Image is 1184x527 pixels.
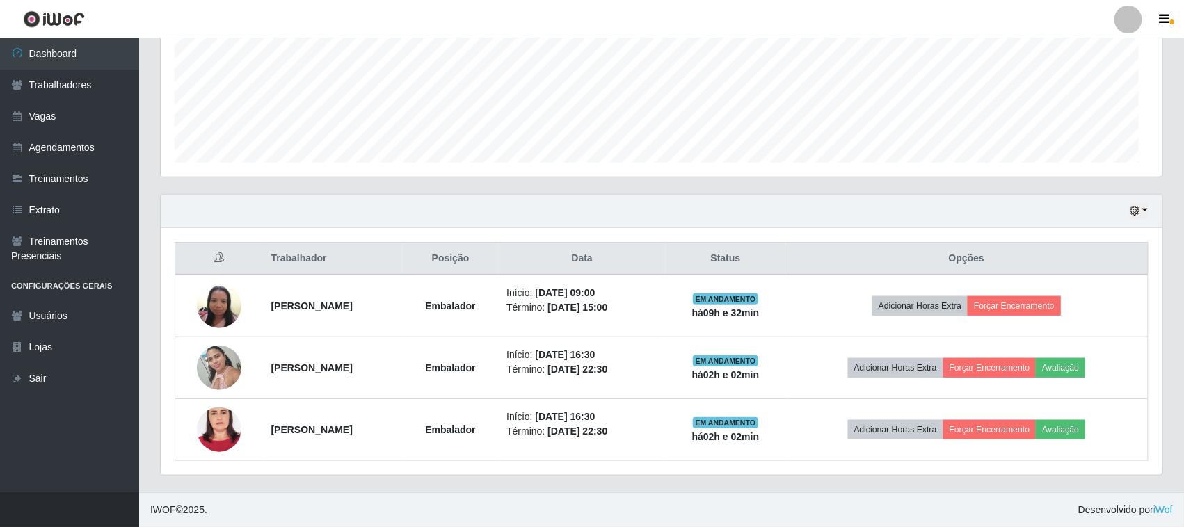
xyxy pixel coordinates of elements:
li: Término: [506,300,657,315]
button: Forçar Encerramento [943,358,1037,378]
button: Adicionar Horas Extra [848,358,943,378]
span: IWOF [150,504,176,515]
span: EM ANDAMENTO [693,417,759,428]
th: Posição [403,243,498,275]
strong: há 02 h e 02 min [692,431,760,442]
img: CoreUI Logo [23,10,85,28]
strong: [PERSON_NAME] [271,424,353,435]
time: [DATE] 16:30 [535,411,595,422]
strong: há 09 h e 32 min [692,307,760,318]
li: Término: [506,362,657,377]
img: 1752609549082.jpeg [197,382,241,478]
th: Opções [785,243,1149,275]
time: [DATE] 16:30 [535,349,595,360]
span: © 2025 . [150,503,207,517]
a: iWof [1153,504,1173,515]
li: Início: [506,410,657,424]
strong: [PERSON_NAME] [271,300,353,311]
li: Término: [506,424,657,439]
strong: Embalador [425,300,475,311]
button: Avaliação [1036,358,1085,378]
button: Adicionar Horas Extra [848,420,943,439]
img: 1721259813079.jpeg [197,276,241,335]
th: Data [498,243,666,275]
button: Forçar Encerramento [968,296,1061,316]
li: Início: [506,286,657,300]
th: Trabalhador [263,243,403,275]
time: [DATE] 22:30 [547,364,607,375]
strong: [PERSON_NAME] [271,362,353,373]
button: Forçar Encerramento [943,420,1037,439]
strong: Embalador [425,362,475,373]
time: [DATE] 22:30 [547,425,607,437]
button: Avaliação [1036,420,1085,439]
button: Adicionar Horas Extra [872,296,968,316]
span: EM ANDAMENTO [693,293,759,305]
span: Desenvolvido por [1078,503,1173,517]
strong: Embalador [425,424,475,435]
th: Status [666,243,785,275]
time: [DATE] 15:00 [547,302,607,313]
img: 1702328329487.jpeg [197,338,241,397]
time: [DATE] 09:00 [535,287,595,298]
strong: há 02 h e 02 min [692,369,760,380]
li: Início: [506,348,657,362]
span: EM ANDAMENTO [693,355,759,366]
